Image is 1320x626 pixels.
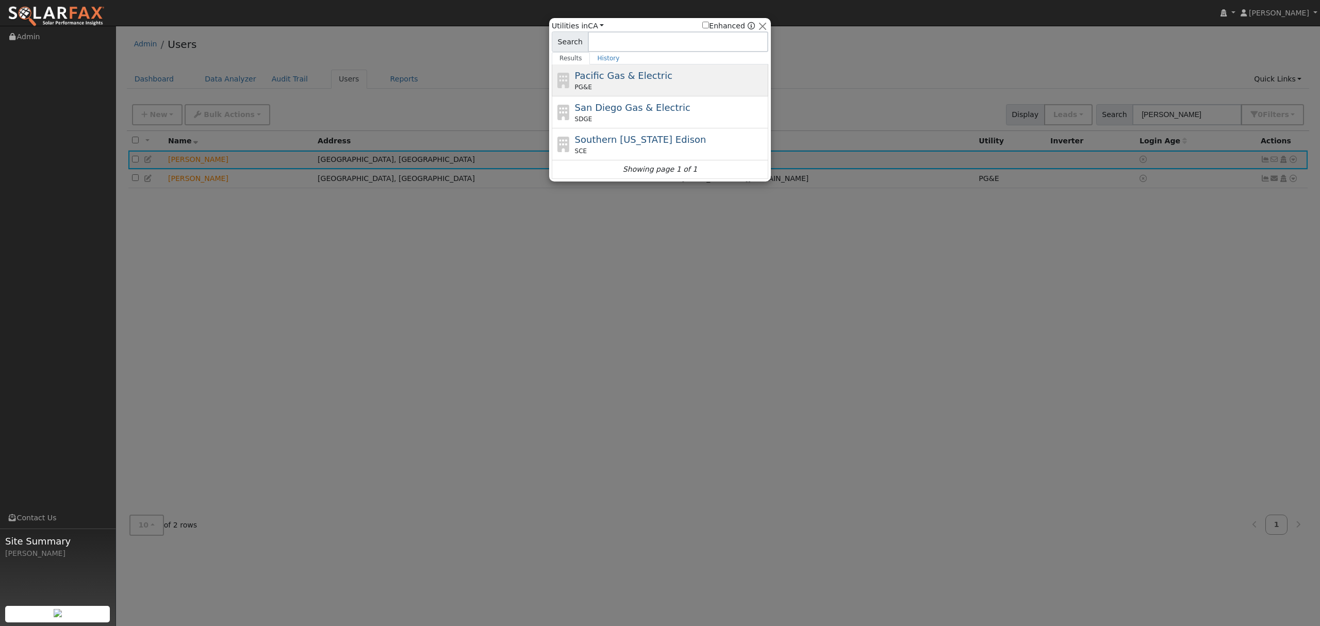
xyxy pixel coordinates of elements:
span: Site Summary [5,534,110,548]
span: Search [552,31,588,52]
span: San Diego Gas & Electric [575,102,690,113]
span: Show enhanced providers [702,21,755,31]
a: Enhanced Providers [748,22,755,30]
div: [PERSON_NAME] [5,548,110,559]
img: SolarFax [8,6,105,27]
span: SDGE [575,114,592,124]
img: retrieve [54,609,62,617]
input: Enhanced [702,22,709,28]
a: History [590,52,628,64]
i: Showing page 1 of 1 [623,164,697,175]
span: SCE [575,146,587,156]
span: [PERSON_NAME] [1249,9,1309,17]
span: Southern [US_STATE] Edison [575,134,706,145]
a: CA [588,22,604,30]
span: Pacific Gas & Electric [575,70,672,81]
span: PG&E [575,83,592,92]
span: Utilities in [552,21,604,31]
label: Enhanced [702,21,745,31]
a: Results [552,52,590,64]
